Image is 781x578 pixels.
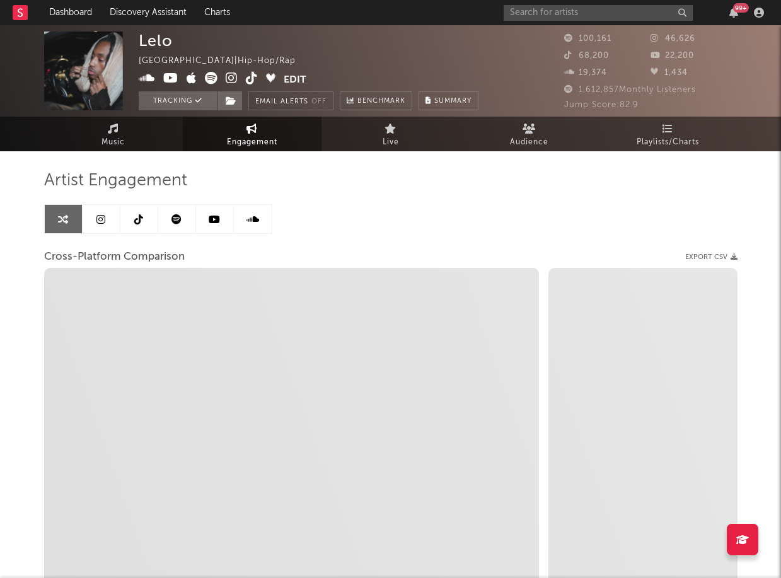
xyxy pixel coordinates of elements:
button: Summary [419,91,478,110]
span: 1,434 [651,69,688,77]
span: 68,200 [564,52,609,60]
a: Audience [460,117,599,151]
em: Off [311,98,327,105]
span: Summary [434,98,471,105]
span: Audience [510,135,548,150]
span: 22,200 [651,52,694,60]
span: 46,626 [651,35,695,43]
a: Playlists/Charts [599,117,738,151]
span: Cross-Platform Comparison [44,250,185,265]
button: 99+ [729,8,738,18]
div: 99 + [733,3,749,13]
span: Artist Engagement [44,173,187,188]
span: Jump Score: 82.9 [564,101,639,109]
button: Email AlertsOff [248,91,333,110]
button: Tracking [139,91,217,110]
span: Playlists/Charts [637,135,699,150]
a: Music [44,117,183,151]
a: Benchmark [340,91,412,110]
span: Benchmark [357,94,405,109]
a: Live [321,117,460,151]
span: 1,612,857 Monthly Listeners [564,86,696,94]
div: [GEOGRAPHIC_DATA] | Hip-Hop/Rap [139,54,310,69]
a: Engagement [183,117,321,151]
span: 19,374 [564,69,607,77]
button: Export CSV [685,253,738,261]
div: Lelo [139,32,173,50]
span: Music [101,135,125,150]
button: Edit [284,72,306,88]
span: Live [383,135,399,150]
span: 100,161 [564,35,611,43]
input: Search for artists [504,5,693,21]
span: Engagement [227,135,277,150]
